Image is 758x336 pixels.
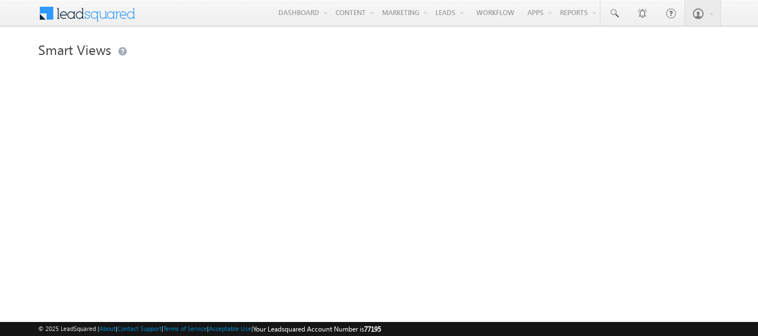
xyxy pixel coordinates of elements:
[253,325,381,333] span: Your Leadsquared Account Number is
[163,325,207,332] a: Terms of Service
[38,324,381,334] span: © 2025 LeadSquared | | | | |
[99,325,116,332] a: About
[117,325,162,332] a: Contact Support
[38,40,111,58] span: Smart Views
[209,325,251,332] a: Acceptable Use
[364,325,381,333] span: 77195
